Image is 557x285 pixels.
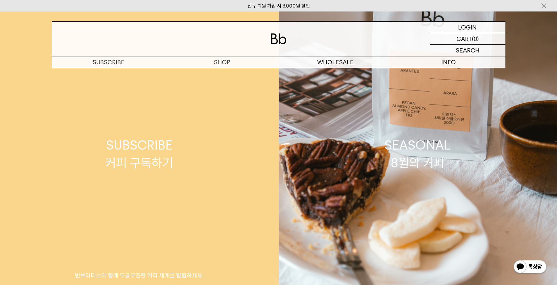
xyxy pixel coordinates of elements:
p: CART [456,33,472,44]
p: WHOLESALE [279,56,392,68]
a: SUBSCRIBE [52,56,165,68]
a: CART (0) [430,33,505,45]
a: LOGIN [430,22,505,33]
a: 신규 회원 가입 시 3,000원 할인 [247,3,310,9]
div: SEASONAL 8월의 커피 [384,136,451,171]
p: INFO [392,56,505,68]
p: (0) [472,33,479,44]
div: SUBSCRIBE 커피 구독하기 [105,136,173,171]
p: SEARCH [456,45,479,56]
img: 카카오톡 채널 1:1 채팅 버튼 [513,259,547,275]
img: 로고 [271,33,287,44]
p: LOGIN [458,22,477,33]
a: SHOP [165,56,279,68]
